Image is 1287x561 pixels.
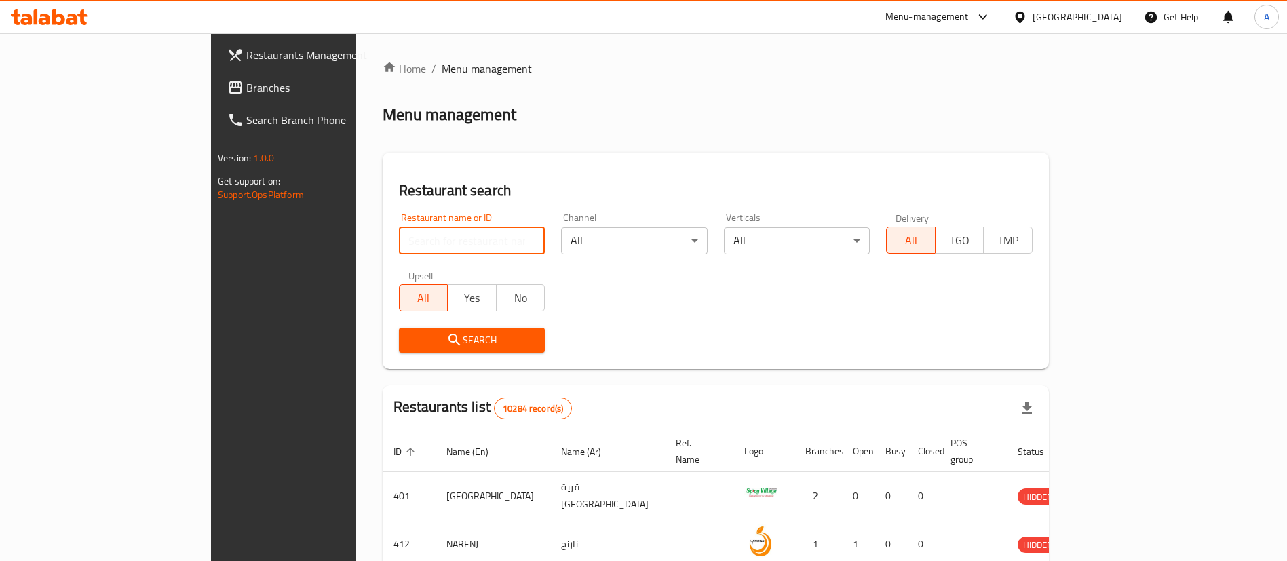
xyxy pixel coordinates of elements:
div: [GEOGRAPHIC_DATA] [1033,9,1122,24]
button: All [886,227,936,254]
span: All [892,231,930,250]
span: ID [393,444,419,460]
h2: Restaurants list [393,397,573,419]
label: Delivery [896,213,929,223]
nav: breadcrumb [383,60,1049,77]
td: 0 [875,472,907,520]
th: Busy [875,431,907,472]
img: NARENJ [744,524,778,558]
button: Search [399,328,545,353]
span: Restaurants Management [246,47,415,63]
span: A [1264,9,1269,24]
div: All [724,227,870,254]
div: Export file [1011,392,1043,425]
div: Menu-management [885,9,969,25]
span: TMP [989,231,1027,250]
div: All [561,227,708,254]
div: Total records count [494,398,572,419]
td: قرية [GEOGRAPHIC_DATA] [550,472,665,520]
a: Support.OpsPlatform [218,186,304,204]
td: 0 [907,472,940,520]
span: Name (En) [446,444,506,460]
a: Search Branch Phone [216,104,426,136]
img: Spicy Village [744,476,778,510]
h2: Restaurant search [399,180,1033,201]
th: Closed [907,431,940,472]
span: HIDDEN [1018,489,1058,505]
th: Open [842,431,875,472]
span: 1.0.0 [253,149,274,167]
span: POS group [950,435,991,467]
span: Search Branch Phone [246,112,415,128]
label: Upsell [408,271,434,280]
span: TGO [941,231,979,250]
span: Name (Ar) [561,444,619,460]
span: Ref. Name [676,435,717,467]
h2: Menu management [383,104,516,125]
button: No [496,284,545,311]
td: 2 [794,472,842,520]
div: HIDDEN [1018,488,1058,505]
th: Logo [733,431,794,472]
span: Get support on: [218,172,280,190]
a: Branches [216,71,426,104]
span: Status [1018,444,1062,460]
li: / [431,60,436,77]
td: [GEOGRAPHIC_DATA] [436,472,550,520]
span: Search [410,332,535,349]
span: No [502,288,540,308]
span: HIDDEN [1018,537,1058,553]
button: TMP [983,227,1033,254]
button: Yes [447,284,497,311]
td: 0 [842,472,875,520]
span: All [405,288,443,308]
span: Menu management [442,60,532,77]
span: Branches [246,79,415,96]
button: TGO [935,227,984,254]
input: Search for restaurant name or ID.. [399,227,545,254]
span: Yes [453,288,491,308]
a: Restaurants Management [216,39,426,71]
span: Version: [218,149,251,167]
button: All [399,284,448,311]
th: Branches [794,431,842,472]
span: 10284 record(s) [495,402,571,415]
